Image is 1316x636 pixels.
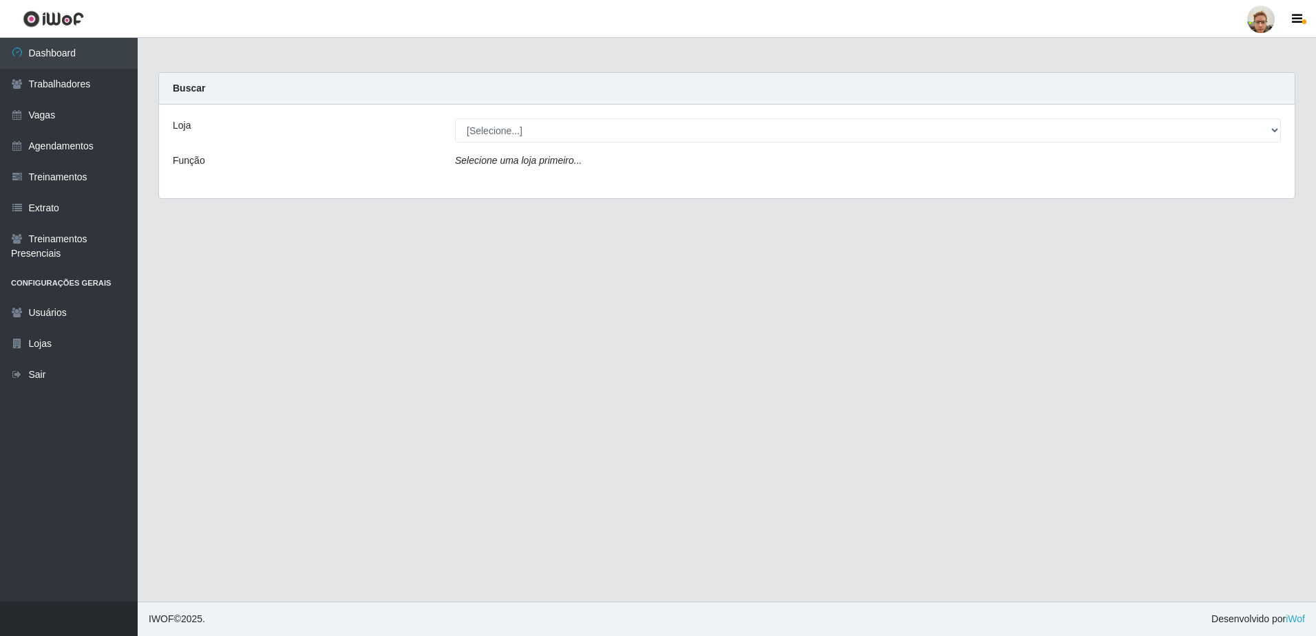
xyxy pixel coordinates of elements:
[173,153,205,168] label: Função
[149,613,174,624] span: IWOF
[173,83,205,94] strong: Buscar
[173,118,191,133] label: Loja
[23,10,84,28] img: CoreUI Logo
[1286,613,1305,624] a: iWof
[1211,612,1305,626] span: Desenvolvido por
[149,612,205,626] span: © 2025 .
[455,155,582,166] i: Selecione uma loja primeiro...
